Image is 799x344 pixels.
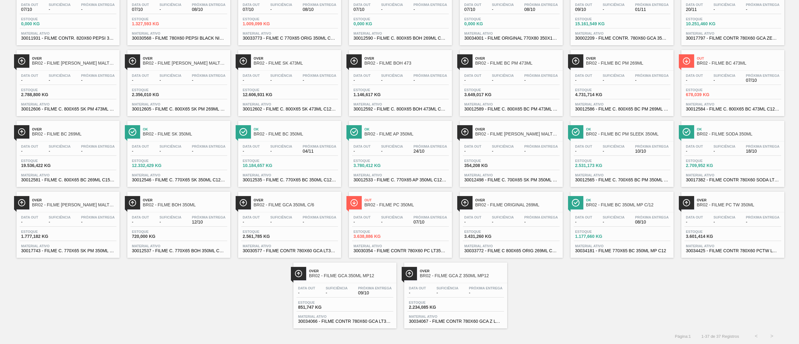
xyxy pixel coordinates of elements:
a: ÍconeOkBR02 - FILME SODA 350MLData out-Suficiência-Próxima Entrega18/10Estoque2.709,952 KGMateria... [677,116,787,187]
span: Próxima Entrega [303,145,336,148]
span: - [49,7,71,12]
span: Data out [686,74,703,77]
img: Ícone [461,57,469,65]
span: BR02 - FILME GCA 350ML C/6 [254,203,338,207]
span: 30012546 - FILME C. 770X65 SK 350ML C12 429 [132,178,226,182]
span: Estoque [21,17,65,21]
span: Material ativo [354,173,447,177]
span: 30012589 - FILME C. 800X65 BC PM 473ML C12 429 [464,107,558,111]
span: 15.161,549 KG [575,22,619,26]
span: 30033773 - FILME C 770X65 ORIG 350ML C12 NIV24 [243,36,336,41]
span: Material ativo [132,173,226,177]
span: Data out [243,74,260,77]
img: Ícone [572,128,580,136]
span: Ok [143,127,227,131]
span: 10/10 [635,149,669,154]
span: - [713,7,735,12]
span: 08/10 [192,7,226,12]
span: Estoque [21,88,65,92]
span: - [492,78,514,83]
span: Over [254,57,338,60]
span: 10.251,460 KG [686,22,730,26]
span: Suficiência [492,145,514,148]
span: - [270,7,292,12]
span: - [81,7,115,12]
span: Suficiência [603,3,625,7]
span: Data out [575,145,592,148]
a: ÍconeOutBR02 - FILME BC 473MLData out-Suficiência-Próxima Entrega07/10Estoque678,039 KGMaterial a... [677,45,787,116]
span: Suficiência [381,3,403,7]
img: Ícone [239,128,247,136]
span: 3.649,017 KG [464,92,508,97]
span: - [270,149,292,154]
span: Material ativo [354,102,447,106]
span: Próxima Entrega [414,145,447,148]
img: Ícone [350,199,358,207]
span: Material ativo [686,32,780,35]
span: 04/11 [303,149,336,154]
span: 678,039 KG [686,92,730,97]
span: Estoque [575,159,619,163]
span: Material ativo [464,102,558,106]
span: Próxima Entrega [192,74,226,77]
span: Suficiência [270,3,292,7]
span: 30012592 - FILME C. 800X65 BOH 473ML C12 429 [354,107,447,111]
span: - [381,78,403,83]
a: ÍconeOverBR02 - FILME BC 269MLData out-Suficiência-Próxima Entrega-Estoque19.536,422 KGMaterial a... [12,116,123,187]
span: - [243,149,260,154]
span: Material ativo [21,102,115,106]
span: Suficiência [381,145,403,148]
span: BR02 - FILME SK 350ML [143,132,227,136]
span: - [159,149,181,154]
a: ÍconeOverBR02 - FILME PC TW 350MLData out-Suficiência-Próxima Entrega-Estoque3.601,414 KGMaterial... [677,187,787,258]
img: Ícone [572,57,580,65]
span: Data out [243,145,260,148]
span: 19.536,422 KG [21,163,65,168]
span: - [492,7,514,12]
a: ÍconeOkBR02 - FILME AP 350MLData out-Suficiência-Próxima Entrega24/10Estoque3.780,412 KGMaterial ... [344,116,455,187]
img: Ícone [350,128,358,136]
img: Ícone [129,199,136,207]
span: Material ativo [575,32,669,35]
span: Estoque [686,88,730,92]
span: Material ativo [243,102,336,106]
span: - [686,78,703,83]
span: Próxima Entrega [524,74,558,77]
span: Over [143,57,227,60]
span: Data out [21,3,38,7]
span: - [21,149,38,154]
span: Over [475,127,560,131]
span: Suficiência [49,145,71,148]
span: Estoque [21,159,65,163]
span: Estoque [464,159,508,163]
span: - [81,78,115,83]
span: - [414,78,447,83]
span: Suficiência [270,74,292,77]
span: 30017382 - FILME CONTR 780X60 SODA LT350 429 [686,178,780,182]
span: Material ativo [575,102,669,106]
span: 1.146,617 KG [354,92,397,97]
span: Data out [21,145,38,148]
span: Data out [243,3,260,7]
span: 07/10 [464,7,482,12]
span: - [303,78,336,83]
span: Ok [365,127,449,131]
span: Over [32,198,116,202]
a: ÍconeOverBR02 - FILME [PERSON_NAME] MALTE 269MLData out-Suficiência-Próxima Entrega-Estoque2.356,... [123,45,233,116]
span: BR02 - FILME SK 473ML [254,61,338,66]
span: Estoque [132,159,176,163]
a: ÍconeOverBR02 - FILME GCA 350ML C/6Data out-Suficiência-Próxima Entrega-Estoque2.561,785 KGMateri... [233,187,344,258]
span: - [603,78,625,83]
span: 24/10 [414,149,447,154]
span: 12.606,931 KG [243,92,287,97]
span: Material ativo [132,102,226,106]
img: Ícone [461,199,469,207]
span: 07/10 [243,7,260,12]
span: Material ativo [464,32,558,35]
span: Estoque [354,88,397,92]
span: 07/10 [132,7,149,12]
span: Out [697,57,781,60]
span: Próxima Entrega [81,74,115,77]
span: - [270,78,292,83]
span: - [746,7,780,12]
